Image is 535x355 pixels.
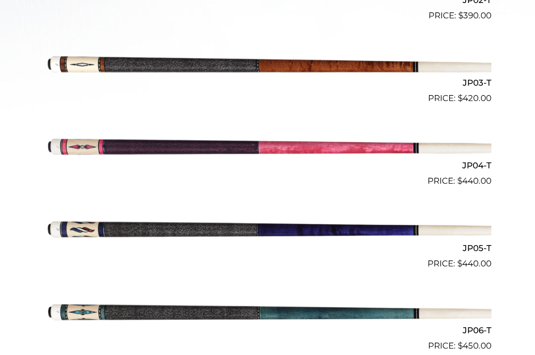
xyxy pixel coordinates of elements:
[458,341,491,351] bdi: 450.00
[457,259,462,269] span: $
[44,27,491,105] a: JP03-T $420.00
[44,109,491,184] img: JP04-T
[457,176,491,186] bdi: 440.00
[458,94,463,103] span: $
[44,109,491,188] a: JP04-T $440.00
[457,259,491,269] bdi: 440.00
[458,11,463,21] span: $
[458,11,491,21] bdi: 390.00
[44,27,491,101] img: JP03-T
[457,176,462,186] span: $
[44,192,491,270] a: JP05-T $440.00
[44,192,491,266] img: JP05-T
[458,341,463,351] span: $
[44,275,491,353] a: JP06-T $450.00
[44,275,491,349] img: JP06-T
[458,94,491,103] bdi: 420.00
